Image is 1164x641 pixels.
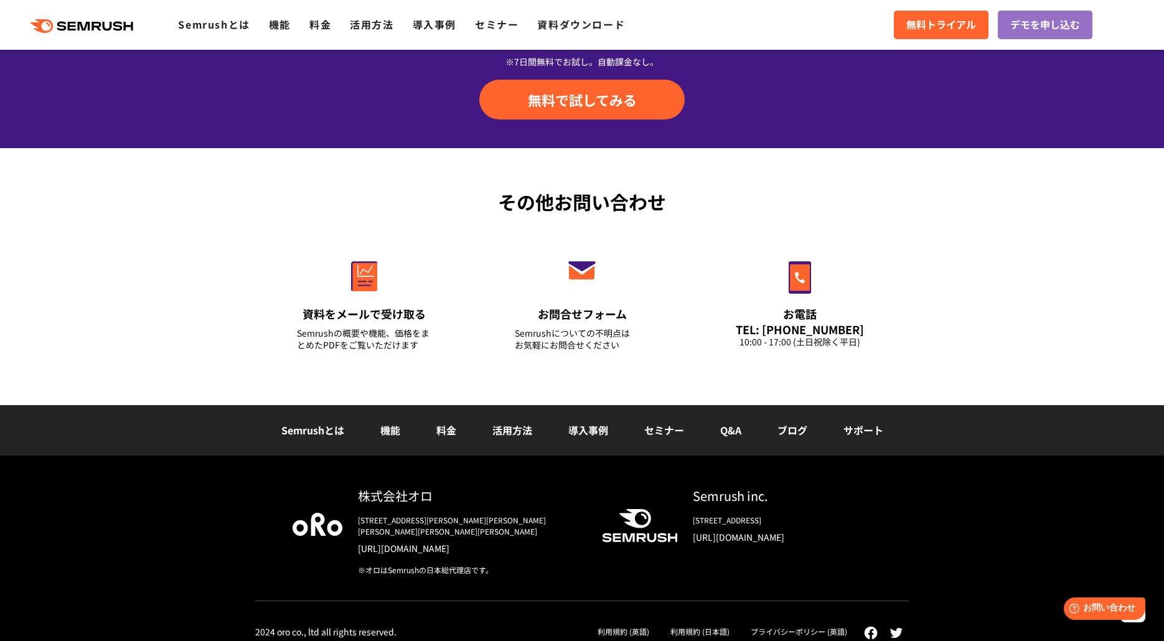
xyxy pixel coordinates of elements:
[894,11,988,39] a: 無料トライアル
[271,235,458,367] a: 資料をメールで受け取る Semrushの概要や機能、価格をまとめたPDFをご覧いただけます
[358,487,582,505] div: 株式会社オロ
[998,11,1092,39] a: デモを申し込む
[598,626,649,637] a: 利用規約 (英語)
[537,17,625,32] a: 資料ダウンロード
[436,423,456,437] a: 料金
[358,542,582,554] a: [URL][DOMAIN_NAME]
[693,515,871,526] div: [STREET_ADDRESS]
[309,17,331,32] a: 料金
[733,336,867,348] div: 10:00 - 17:00 (土日祝除く平日)
[380,423,400,437] a: 機能
[720,423,741,437] a: Q&A
[644,423,684,437] a: セミナー
[568,423,608,437] a: 導入事例
[358,564,582,576] div: ※オロはSemrushの日本総代理店です。
[670,626,730,637] a: 利用規約 (日本語)
[1010,17,1080,33] span: デモを申し込む
[178,17,250,32] a: Semrushとは
[843,423,883,437] a: サポート
[528,90,637,109] span: 無料で試してみる
[297,327,431,351] div: Semrushの概要や機能、価格をまとめたPDFをご覧いただけます
[906,17,976,33] span: 無料トライアル
[350,17,393,32] a: 活用方法
[293,513,342,535] img: oro company
[1053,592,1150,627] iframe: Help widget launcher
[733,306,867,322] div: お電話
[297,306,431,322] div: 資料をメールで受け取る
[489,235,675,367] a: お問合せフォーム Semrushについての不明点はお気軽にお問合せください
[751,626,847,637] a: プライバシーポリシー (英語)
[864,626,878,640] img: facebook
[269,17,291,32] a: 機能
[733,322,867,336] div: TEL: [PHONE_NUMBER]
[693,487,871,505] div: Semrush inc.
[515,306,649,322] div: お問合せフォーム
[255,188,909,216] div: その他お問い合わせ
[693,531,871,543] a: [URL][DOMAIN_NAME]
[890,628,903,638] img: twitter
[413,17,456,32] a: 導入事例
[358,515,582,537] div: [STREET_ADDRESS][PERSON_NAME][PERSON_NAME][PERSON_NAME][PERSON_NAME][PERSON_NAME]
[281,423,344,437] a: Semrushとは
[479,80,685,119] a: 無料で試してみる
[255,626,397,637] div: 2024 oro co., ltd all rights reserved.
[777,423,807,437] a: ブログ
[475,17,519,32] a: セミナー
[492,423,532,437] a: 活用方法
[515,327,649,351] div: Semrushについての不明点は お気軽にお問合せください
[255,55,909,68] div: ※7日間無料でお試し。自動課金なし。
